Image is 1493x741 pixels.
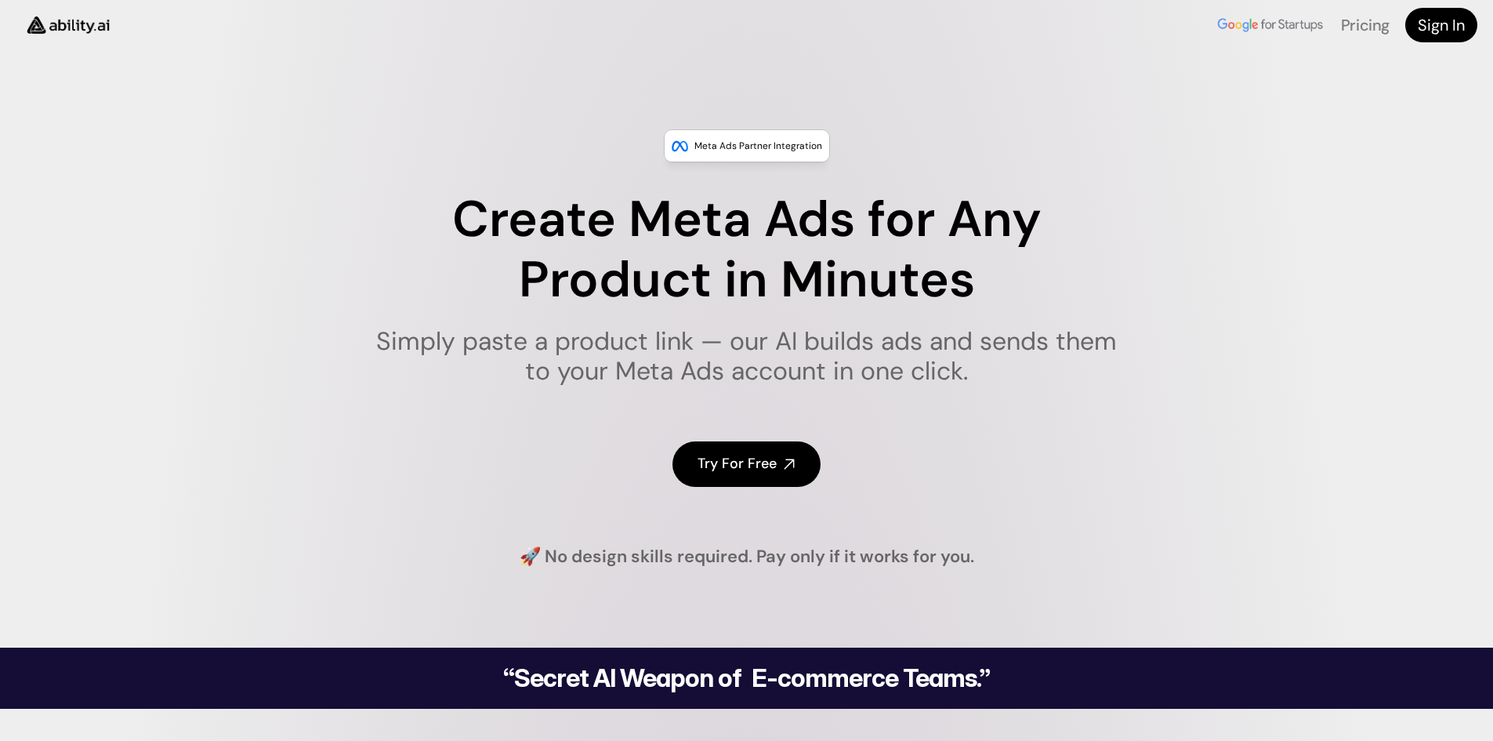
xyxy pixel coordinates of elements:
a: Try For Free [672,441,821,486]
h1: Simply paste a product link — our AI builds ads and sends them to your Meta Ads account in one cl... [366,326,1127,387]
a: Pricing [1341,15,1390,35]
a: Sign In [1405,8,1477,42]
h1: Create Meta Ads for Any Product in Minutes [366,190,1127,311]
h4: Sign In [1418,14,1465,36]
p: Meta Ads Partner Integration [694,138,822,154]
h4: 🚀 No design skills required. Pay only if it works for you. [520,545,974,569]
h4: Try For Free [698,454,777,474]
h2: “Secret AI Weapon of E-commerce Teams.” [463,666,1031,691]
